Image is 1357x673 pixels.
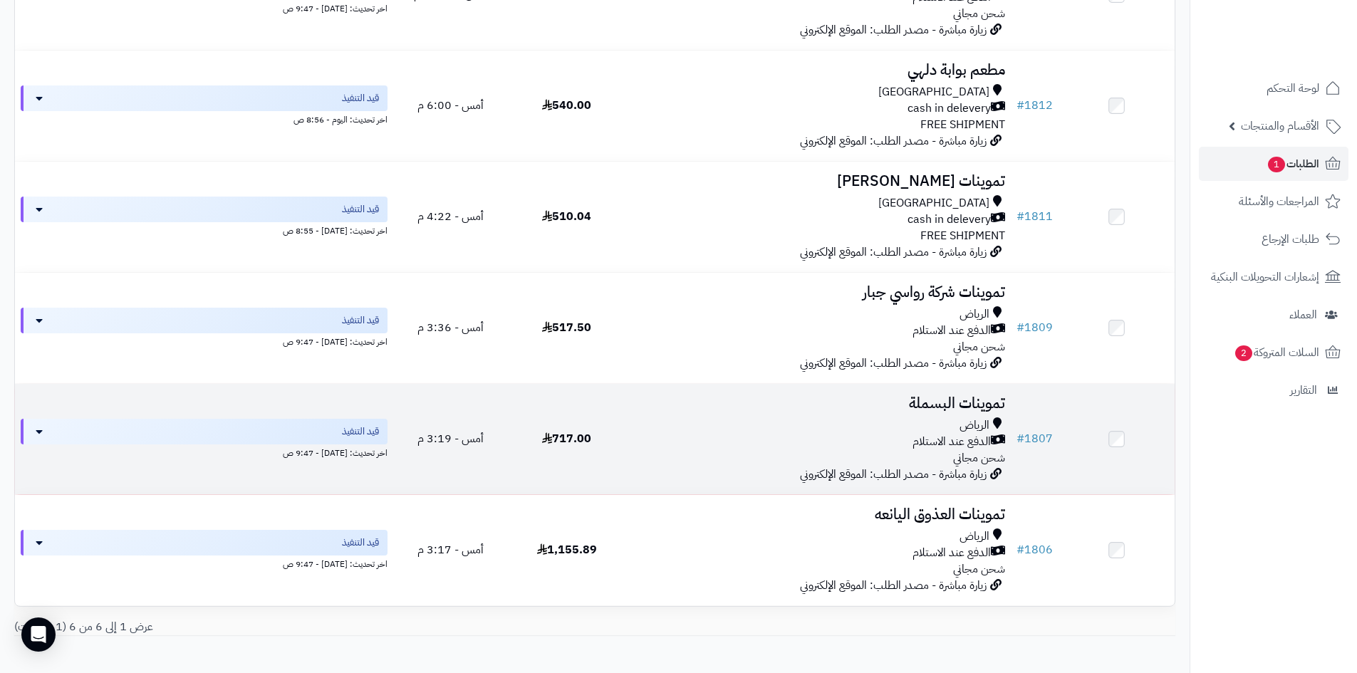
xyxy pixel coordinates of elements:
span: 517.50 [542,319,591,336]
span: 2 [1235,345,1252,361]
span: أمس - 3:19 م [417,430,484,447]
span: 1,155.89 [537,541,597,558]
span: زيارة مباشرة - مصدر الطلب: الموقع الإلكتروني [800,132,987,150]
span: 717.00 [542,430,591,447]
div: اخر تحديث: [DATE] - 9:47 ص [21,333,388,348]
span: الرياض [960,528,989,545]
span: الدفع عند الاستلام [913,323,991,339]
div: اخر تحديث: اليوم - 8:56 ص [21,111,388,126]
span: الأقسام والمنتجات [1241,116,1319,136]
a: #1812 [1017,97,1053,114]
span: # [1017,541,1024,558]
a: المراجعات والأسئلة [1199,184,1348,219]
span: أمس - 4:22 م [417,208,484,225]
a: السلات المتروكة2 [1199,335,1348,370]
span: زيارة مباشرة - مصدر الطلب: الموقع الإلكتروني [800,21,987,38]
span: قيد التنفيذ [342,424,379,439]
span: طلبات الإرجاع [1262,229,1319,249]
h3: تموينات البسملة [630,395,1005,412]
div: عرض 1 إلى 6 من 6 (1 صفحات) [4,619,595,635]
span: التقارير [1290,380,1317,400]
span: الطلبات [1267,154,1319,174]
span: 540.00 [542,97,591,114]
span: الدفع عند الاستلام [913,434,991,450]
img: logo-2.png [1260,36,1343,66]
span: FREE SHIPMENT [920,116,1005,133]
span: أمس - 6:00 م [417,97,484,114]
span: أمس - 3:17 م [417,541,484,558]
h3: مطعم بوابة دلهي [630,62,1005,78]
span: العملاء [1289,305,1317,325]
span: الدفع عند الاستلام [913,545,991,561]
a: #1809 [1017,319,1053,336]
a: طلبات الإرجاع [1199,222,1348,256]
span: 510.04 [542,208,591,225]
div: Open Intercom Messenger [21,617,56,652]
a: إشعارات التحويلات البنكية [1199,260,1348,294]
h3: تموينات شركة رواسي جبار [630,284,1005,301]
span: شحن مجاني [953,560,1005,578]
span: cash in delevery [908,100,991,117]
span: زيارة مباشرة - مصدر الطلب: الموقع الإلكتروني [800,244,987,261]
a: #1811 [1017,208,1053,225]
h3: تموينات [PERSON_NAME] [630,173,1005,189]
div: اخر تحديث: [DATE] - 9:47 ص [21,444,388,459]
a: العملاء [1199,298,1348,332]
span: أمس - 3:36 م [417,319,484,336]
div: اخر تحديث: [DATE] - 8:55 ص [21,222,388,237]
span: قيد التنفيذ [342,202,379,216]
span: الرياض [960,306,989,323]
span: FREE SHIPMENT [920,227,1005,244]
a: #1807 [1017,430,1053,447]
span: شحن مجاني [953,338,1005,355]
a: #1806 [1017,541,1053,558]
span: # [1017,319,1024,336]
span: [GEOGRAPHIC_DATA] [878,84,989,100]
span: 1 [1268,157,1285,172]
span: إشعارات التحويلات البنكية [1211,267,1319,287]
span: المراجعات والأسئلة [1239,192,1319,212]
span: # [1017,97,1024,114]
span: لوحة التحكم [1267,78,1319,98]
span: السلات المتروكة [1234,343,1319,362]
span: زيارة مباشرة - مصدر الطلب: الموقع الإلكتروني [800,577,987,594]
div: اخر تحديث: [DATE] - 9:47 ص [21,555,388,570]
h3: تموينات العذوق اليانعه [630,506,1005,523]
span: شحن مجاني [953,449,1005,466]
span: # [1017,430,1024,447]
span: الرياض [960,417,989,434]
span: # [1017,208,1024,225]
span: قيد التنفيذ [342,91,379,105]
a: لوحة التحكم [1199,71,1348,105]
span: قيد التنفيذ [342,536,379,550]
a: التقارير [1199,373,1348,407]
span: [GEOGRAPHIC_DATA] [878,195,989,212]
span: شحن مجاني [953,5,1005,22]
span: زيارة مباشرة - مصدر الطلب: الموقع الإلكتروني [800,466,987,483]
span: زيارة مباشرة - مصدر الطلب: الموقع الإلكتروني [800,355,987,372]
a: الطلبات1 [1199,147,1348,181]
span: cash in delevery [908,212,991,228]
span: قيد التنفيذ [342,313,379,328]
